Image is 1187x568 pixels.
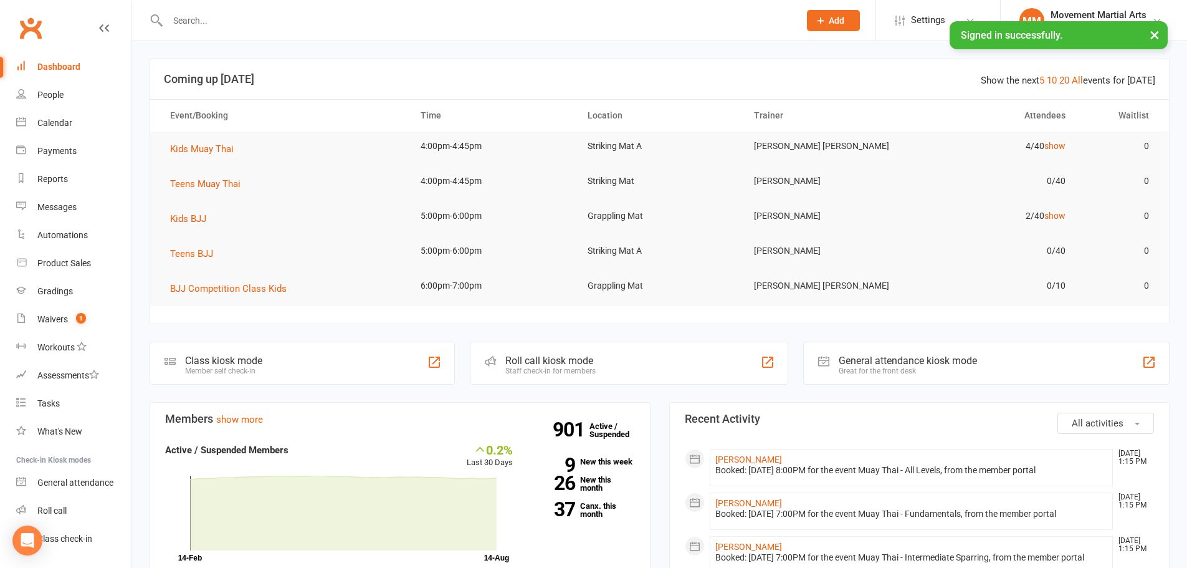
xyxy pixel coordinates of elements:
[16,334,131,362] a: Workouts
[16,418,131,446] a: What's New
[1051,9,1146,21] div: Movement Martial Arts
[1077,132,1160,161] td: 0
[170,213,206,224] span: Kids BJJ
[37,426,82,436] div: What's New
[16,137,131,165] a: Payments
[1077,100,1160,132] th: Waitlist
[532,500,575,519] strong: 37
[1077,201,1160,231] td: 0
[839,355,977,367] div: General attendance kiosk mode
[576,100,743,132] th: Location
[715,552,1108,563] div: Booked: [DATE] 7:00PM for the event Muay Thai - Intermediate Sparring, from the member portal
[37,478,113,488] div: General attendance
[185,367,262,375] div: Member self check-in
[165,445,288,456] strong: Active / Suspended Members
[532,458,635,466] a: 9New this week
[1072,75,1083,86] a: All
[164,73,1155,85] h3: Coming up [DATE]
[37,534,92,544] div: Class check-in
[1019,8,1044,33] div: MM
[910,236,1077,266] td: 0/40
[1077,271,1160,301] td: 0
[16,53,131,81] a: Dashboard
[743,201,910,231] td: [PERSON_NAME]
[216,414,263,425] a: show more
[16,469,131,497] a: General attendance kiosk mode
[829,16,844,26] span: Add
[910,100,1077,132] th: Attendees
[12,526,42,556] div: Open Intercom Messenger
[1044,141,1065,151] a: show
[37,90,64,100] div: People
[1072,418,1123,429] span: All activities
[576,166,743,196] td: Striking Mat
[910,201,1077,231] td: 2/40
[37,202,77,212] div: Messages
[37,286,73,296] div: Gradings
[37,314,68,324] div: Waivers
[743,271,910,301] td: [PERSON_NAME] [PERSON_NAME]
[170,142,242,156] button: Kids Muay Thai
[16,165,131,193] a: Reports
[170,248,213,259] span: Teens BJJ
[37,342,75,352] div: Workouts
[715,465,1108,476] div: Booked: [DATE] 8:00PM for the event Muay Thai - All Levels, from the member portal
[37,370,99,380] div: Assessments
[743,132,910,161] td: [PERSON_NAME] [PERSON_NAME]
[1039,75,1044,86] a: 5
[1112,450,1153,466] time: [DATE] 1:15 PM
[164,12,791,29] input: Search...
[16,362,131,390] a: Assessments
[505,355,596,367] div: Roll call kiosk mode
[532,456,575,474] strong: 9
[715,455,782,465] a: [PERSON_NAME]
[37,146,77,156] div: Payments
[16,249,131,277] a: Product Sales
[981,73,1155,88] div: Show the next events for [DATE]
[170,283,287,294] span: BJJ Competition Class Kids
[16,277,131,306] a: Gradings
[409,271,576,301] td: 6:00pm-7:00pm
[961,29,1062,41] span: Signed in successfully.
[170,211,215,226] button: Kids BJJ
[16,390,131,418] a: Tasks
[910,166,1077,196] td: 0/40
[532,476,635,492] a: 26New this month
[409,166,576,196] td: 4:00pm-4:45pm
[37,230,88,240] div: Automations
[1059,75,1069,86] a: 20
[910,271,1077,301] td: 0/10
[467,443,513,456] div: 0.2%
[16,81,131,109] a: People
[16,306,131,334] a: Waivers 1
[1112,493,1153,509] time: [DATE] 1:15 PM
[576,201,743,231] td: Grappling Mat
[16,193,131,221] a: Messages
[16,525,131,553] a: Class kiosk mode
[576,271,743,301] td: Grappling Mat
[532,474,575,493] strong: 26
[409,201,576,231] td: 5:00pm-6:00pm
[37,398,60,408] div: Tasks
[1077,166,1160,196] td: 0
[715,542,782,552] a: [PERSON_NAME]
[37,174,68,184] div: Reports
[715,498,782,508] a: [PERSON_NAME]
[743,100,910,132] th: Trainer
[76,313,86,324] span: 1
[576,132,743,161] td: Striking Mat A
[1044,211,1065,221] a: show
[532,502,635,518] a: 37Canx. this month
[1112,537,1153,553] time: [DATE] 1:15 PM
[589,413,644,448] a: 901Active / Suspended
[37,258,91,268] div: Product Sales
[1047,75,1057,86] a: 10
[170,246,222,261] button: Teens BJJ
[15,12,46,44] a: Clubworx
[576,236,743,266] td: Striking Mat A
[839,367,977,375] div: Great for the front desk
[685,413,1155,425] h3: Recent Activity
[16,497,131,525] a: Roll call
[170,178,241,190] span: Teens Muay Thai
[185,355,262,367] div: Class kiosk mode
